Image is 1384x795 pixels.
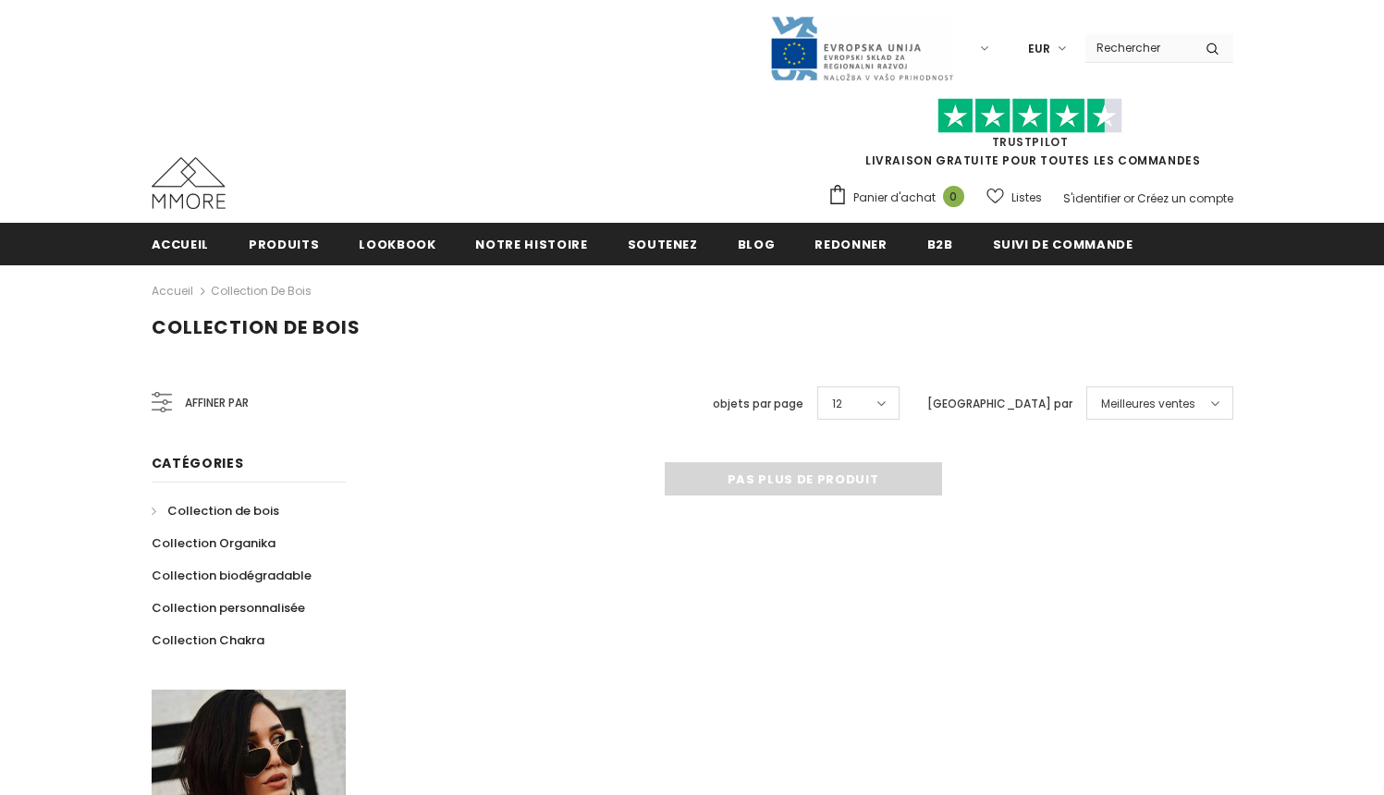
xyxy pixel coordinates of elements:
[986,181,1042,214] a: Listes
[167,502,279,520] span: Collection de bois
[1137,190,1233,206] a: Créez un compte
[738,236,776,253] span: Blog
[152,567,312,584] span: Collection biodégradable
[152,280,193,302] a: Accueil
[152,534,276,552] span: Collection Organika
[185,393,249,413] span: Affiner par
[152,223,210,264] a: Accueil
[943,186,964,207] span: 0
[827,184,974,212] a: Panier d'achat 0
[814,236,887,253] span: Redonner
[152,314,361,340] span: Collection de bois
[152,495,279,527] a: Collection de bois
[152,631,264,649] span: Collection Chakra
[1085,34,1192,61] input: Search Site
[927,236,953,253] span: B2B
[152,236,210,253] span: Accueil
[152,599,305,617] span: Collection personnalisée
[1101,395,1195,413] span: Meilleures ventes
[1011,189,1042,207] span: Listes
[738,223,776,264] a: Blog
[359,236,435,253] span: Lookbook
[249,223,319,264] a: Produits
[152,559,312,592] a: Collection biodégradable
[475,223,587,264] a: Notre histoire
[992,134,1069,150] a: TrustPilot
[475,236,587,253] span: Notre histoire
[152,624,264,656] a: Collection Chakra
[152,454,244,472] span: Catégories
[1123,190,1134,206] span: or
[1063,190,1121,206] a: S'identifier
[628,236,698,253] span: soutenez
[937,98,1122,134] img: Faites confiance aux étoiles pilotes
[853,189,936,207] span: Panier d'achat
[832,395,842,413] span: 12
[359,223,435,264] a: Lookbook
[993,236,1133,253] span: Suivi de commande
[769,15,954,82] img: Javni Razpis
[814,223,887,264] a: Redonner
[152,527,276,559] a: Collection Organika
[927,395,1072,413] label: [GEOGRAPHIC_DATA] par
[1028,40,1050,58] span: EUR
[249,236,319,253] span: Produits
[152,592,305,624] a: Collection personnalisée
[827,106,1233,168] span: LIVRAISON GRATUITE POUR TOUTES LES COMMANDES
[628,223,698,264] a: soutenez
[927,223,953,264] a: B2B
[211,283,312,299] a: Collection de bois
[769,40,954,55] a: Javni Razpis
[993,223,1133,264] a: Suivi de commande
[152,157,226,209] img: Cas MMORE
[713,395,803,413] label: objets par page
